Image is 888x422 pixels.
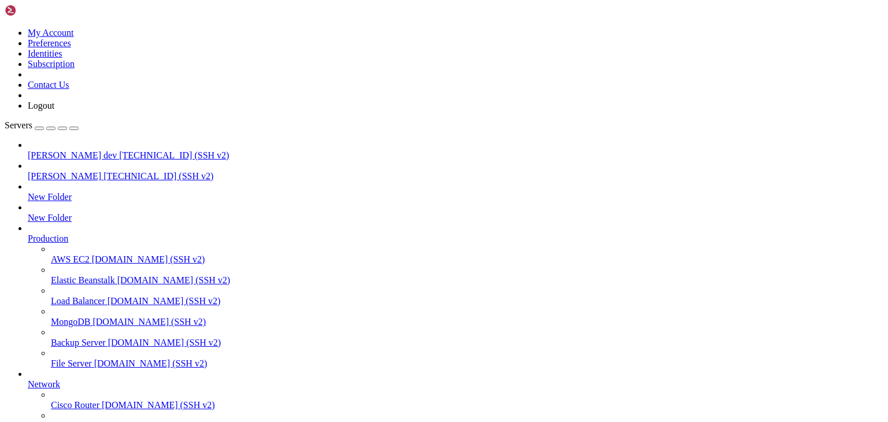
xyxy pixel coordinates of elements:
[51,338,106,347] span: Backup Server
[51,254,90,264] span: AWS EC2
[28,38,71,48] a: Preferences
[28,202,883,223] li: New Folder
[51,338,883,348] a: Backup Server [DOMAIN_NAME] (SSH v2)
[51,400,99,410] span: Cisco Router
[28,192,72,202] span: New Folder
[28,150,117,160] span: [PERSON_NAME] dev
[102,400,215,410] span: [DOMAIN_NAME] (SSH v2)
[28,28,74,38] a: My Account
[51,275,115,285] span: Elastic Beanstalk
[28,213,883,223] a: New Folder
[92,254,205,264] span: [DOMAIN_NAME] (SSH v2)
[51,348,883,369] li: File Server [DOMAIN_NAME] (SSH v2)
[51,244,883,265] li: AWS EC2 [DOMAIN_NAME] (SSH v2)
[51,306,883,327] li: MongoDB [DOMAIN_NAME] (SSH v2)
[94,358,208,368] span: [DOMAIN_NAME] (SSH v2)
[28,171,883,182] a: [PERSON_NAME] [TECHNICAL_ID] (SSH v2)
[28,192,883,202] a: New Folder
[28,49,62,58] a: Identities
[51,358,92,368] span: File Server
[51,265,883,286] li: Elastic Beanstalk [DOMAIN_NAME] (SSH v2)
[51,400,883,410] a: Cisco Router [DOMAIN_NAME] (SSH v2)
[51,358,883,369] a: File Server [DOMAIN_NAME] (SSH v2)
[28,150,883,161] a: [PERSON_NAME] dev [TECHNICAL_ID] (SSH v2)
[28,379,883,390] a: Network
[51,317,90,327] span: MongoDB
[28,379,60,389] span: Network
[5,120,79,130] a: Servers
[51,327,883,348] li: Backup Server [DOMAIN_NAME] (SSH v2)
[51,286,883,306] li: Load Balancer [DOMAIN_NAME] (SSH v2)
[28,213,72,223] span: New Folder
[5,120,32,130] span: Servers
[108,338,221,347] span: [DOMAIN_NAME] (SSH v2)
[108,296,221,306] span: [DOMAIN_NAME] (SSH v2)
[51,390,883,410] li: Cisco Router [DOMAIN_NAME] (SSH v2)
[119,150,229,160] span: [TECHNICAL_ID] (SSH v2)
[28,59,75,69] a: Subscription
[28,80,69,90] a: Contact Us
[103,171,213,181] span: [TECHNICAL_ID] (SSH v2)
[51,317,883,327] a: MongoDB [DOMAIN_NAME] (SSH v2)
[28,234,883,244] a: Production
[5,5,71,16] img: Shellngn
[28,140,883,161] li: [PERSON_NAME] dev [TECHNICAL_ID] (SSH v2)
[92,317,206,327] span: [DOMAIN_NAME] (SSH v2)
[117,275,231,285] span: [DOMAIN_NAME] (SSH v2)
[28,234,68,243] span: Production
[51,296,105,306] span: Load Balancer
[28,182,883,202] li: New Folder
[51,296,883,306] a: Load Balancer [DOMAIN_NAME] (SSH v2)
[28,171,101,181] span: [PERSON_NAME]
[51,275,883,286] a: Elastic Beanstalk [DOMAIN_NAME] (SSH v2)
[28,101,54,110] a: Logout
[28,161,883,182] li: [PERSON_NAME] [TECHNICAL_ID] (SSH v2)
[51,254,883,265] a: AWS EC2 [DOMAIN_NAME] (SSH v2)
[28,223,883,369] li: Production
